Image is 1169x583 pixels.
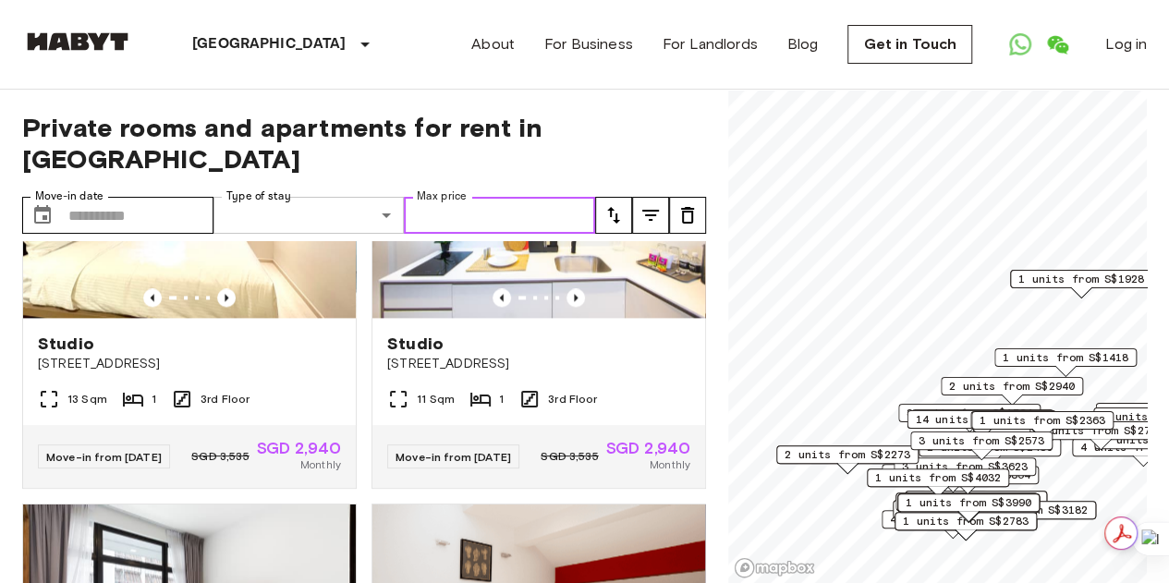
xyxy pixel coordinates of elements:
div: Map marker [867,468,1009,497]
span: 1 [499,391,504,407]
span: SGD 2,940 [606,440,690,456]
img: Habyt [22,32,133,51]
div: Map marker [894,457,1036,486]
span: 1 units from S$2363 [980,412,1105,429]
div: Map marker [994,348,1137,377]
div: Map marker [896,466,1039,494]
label: Type of stay [226,188,291,204]
button: Previous image [566,288,585,307]
div: Map marker [907,410,1055,439]
div: Map marker [971,411,1114,440]
div: Map marker [911,409,1053,438]
span: Move-in from [DATE] [46,450,162,464]
div: Map marker [895,512,1037,540]
a: Blog [787,33,819,55]
span: 4 units from S$1680 [890,511,1016,528]
label: Max price [417,188,467,204]
div: Map marker [941,377,1083,406]
button: tune [632,197,669,234]
button: Previous image [493,288,511,307]
span: SGD 3,535 [191,448,249,465]
a: Log in [1105,33,1147,55]
a: For Landlords [663,33,758,55]
div: Map marker [910,431,1053,460]
div: Map marker [1010,270,1152,298]
span: 3 units from S$1764 [907,405,1032,421]
span: [STREET_ADDRESS] [387,355,690,373]
span: 1 units from S$1928 [1018,271,1144,287]
span: 1 units from S$3182 [962,502,1088,518]
span: Monthly [300,456,341,473]
span: 2 units from S$2273 [785,446,910,463]
span: 1 units from S$3990 [906,494,1031,511]
a: Marketing picture of unit SG-01-110-022-001Previous imagePrevious imageStudio[STREET_ADDRESS]11 S... [371,95,706,489]
button: Previous image [143,288,162,307]
span: 1 units from S$4032 [875,469,1001,486]
span: 3rd Floor [201,391,250,407]
span: 2 units from S$2940 [949,378,1075,395]
span: 3 units from S$2573 [919,432,1044,449]
span: Private rooms and apartments for rent in [GEOGRAPHIC_DATA] [22,112,706,175]
span: 13 Sqm [67,391,107,407]
span: 3 units from S$3623 [902,458,1028,475]
div: Map marker [905,491,1047,519]
button: tune [595,197,632,234]
a: About [471,33,515,55]
button: Previous image [217,288,236,307]
span: SGD 3,535 [541,448,598,465]
button: tune [669,197,706,234]
div: Map marker [893,500,1035,528]
div: Map marker [954,501,1096,529]
span: 3rd Floor [548,391,597,407]
span: 1 units from S$1418 [1003,349,1128,366]
div: Map marker [898,404,1041,432]
a: Marketing picture of unit SG-01-110-014-001Previous imagePrevious imageStudio[STREET_ADDRESS]13 S... [22,95,357,489]
a: For Business [544,33,633,55]
span: [STREET_ADDRESS] [38,355,341,373]
div: Map marker [776,445,919,474]
span: 1 [152,391,156,407]
div: Map marker [895,492,1038,521]
div: Map marker [897,493,1040,522]
a: Open WhatsApp [1002,26,1039,63]
span: 11 Sqm [417,391,455,407]
p: [GEOGRAPHIC_DATA] [192,33,347,55]
span: SGD 2,940 [257,440,341,456]
a: Mapbox logo [734,557,815,578]
button: Choose date [24,197,61,234]
span: Move-in from [DATE] [396,450,511,464]
span: Monthly [650,456,690,473]
a: Get in Touch [847,25,972,64]
label: Move-in date [35,188,104,204]
span: 14 units from S$2348 [915,411,1047,428]
a: Open WeChat [1039,26,1076,63]
span: Studio [38,333,94,355]
span: Studio [387,333,444,355]
div: Map marker [970,411,1113,440]
div: Map marker [919,438,1061,467]
div: Map marker [882,510,1024,539]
